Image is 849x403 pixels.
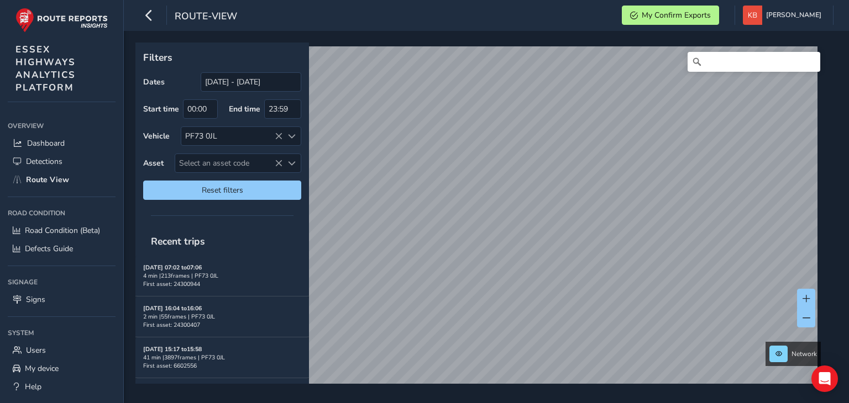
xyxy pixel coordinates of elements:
span: Users [26,345,46,356]
label: Vehicle [143,131,170,141]
strong: [DATE] 15:17 to 15:58 [143,345,202,353]
a: My device [8,359,116,378]
span: Detections [26,156,62,167]
strong: [DATE] 07:02 to 07:06 [143,263,202,272]
span: Route View [26,174,69,185]
label: End time [229,104,260,114]
div: Open Intercom Messenger [811,365,838,392]
a: Defects Guide [8,240,116,258]
a: Help [8,378,116,396]
div: Overview [8,118,116,134]
div: System [8,325,116,341]
span: My device [25,363,59,374]
span: ESSEX HIGHWAYS ANALYTICS PLATFORM [15,43,76,94]
span: First asset: 24300407 [143,321,200,329]
span: [PERSON_NAME] [766,6,821,25]
div: Road Condition [8,205,116,221]
a: Detections [8,152,116,171]
label: Asset [143,158,164,168]
button: [PERSON_NAME] [743,6,825,25]
span: First asset: 6602556 [143,362,197,370]
a: Users [8,341,116,359]
span: Road Condition (Beta) [25,225,100,236]
span: Defects Guide [25,243,73,254]
img: rr logo [15,8,108,33]
span: Dashboard [27,138,65,149]
div: 41 min | 3897 frames | PF73 0JL [143,353,301,362]
span: My Confirm Exports [642,10,711,20]
div: Signage [8,274,116,290]
div: 2 min | 55 frames | PF73 0JL [143,312,301,321]
span: route-view [175,9,237,25]
div: PF73 0JL [181,127,282,145]
button: Reset filters [143,181,301,200]
img: diamond-layout [743,6,762,25]
span: Signs [26,294,45,305]
canvas: Map [139,46,817,396]
div: 4 min | 213 frames | PF73 0JL [143,272,301,280]
label: Start time [143,104,179,114]
a: Route View [8,171,116,189]
a: Signs [8,290,116,309]
a: Dashboard [8,134,116,152]
span: Recent trips [143,227,213,256]
p: Filters [143,50,301,65]
div: Select an asset code [282,154,301,172]
label: Dates [143,77,165,87]
strong: [DATE] 16:04 to 16:06 [143,304,202,312]
span: First asset: 24300944 [143,280,200,288]
span: Help [25,381,41,392]
span: Network [792,349,817,358]
button: My Confirm Exports [622,6,719,25]
span: Select an asset code [175,154,282,172]
a: Road Condition (Beta) [8,221,116,240]
input: Search [688,52,820,72]
span: Reset filters [151,185,293,195]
